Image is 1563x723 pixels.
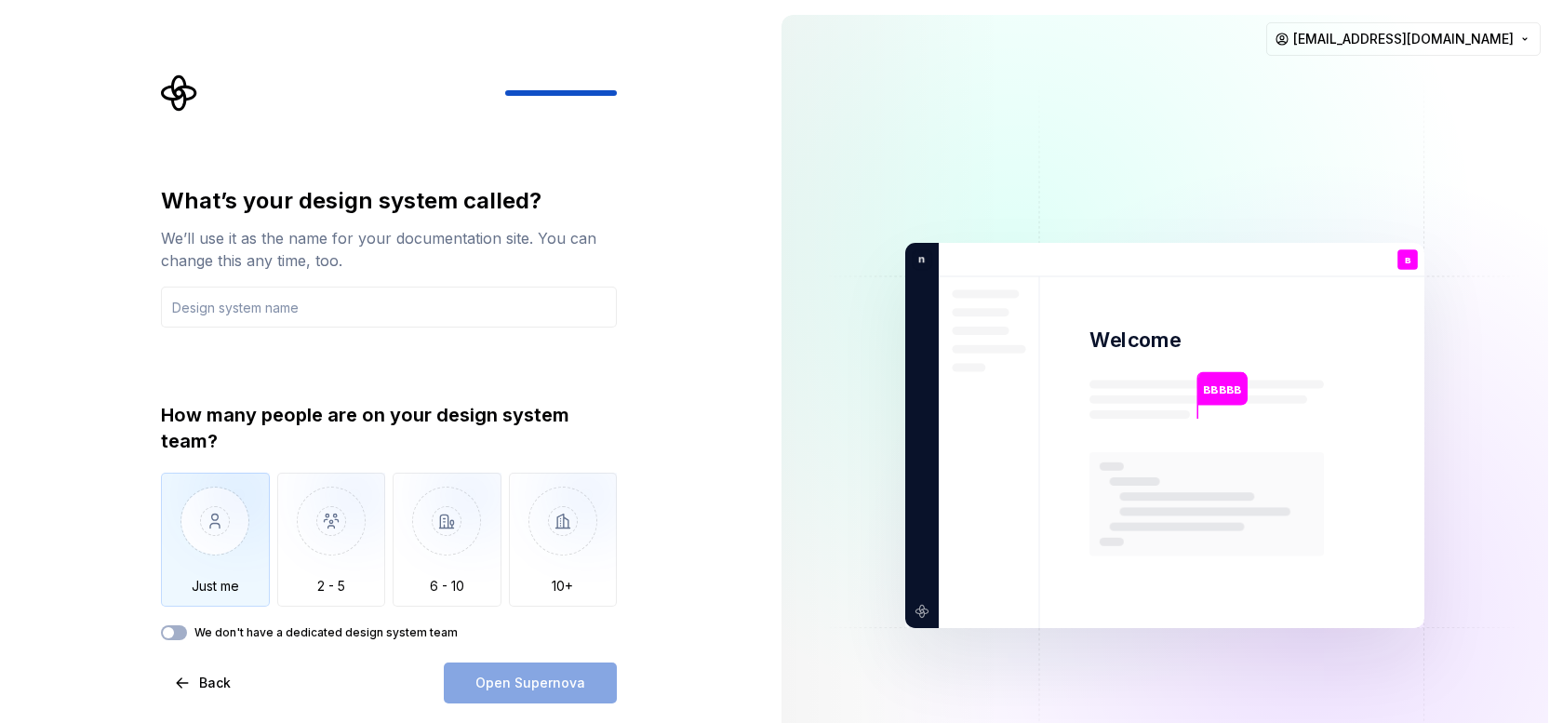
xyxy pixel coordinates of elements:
[161,287,617,328] input: Design system name
[161,227,617,272] div: We’ll use it as the name for your documentation site. You can change this any time, too.
[1293,30,1514,48] span: [EMAIL_ADDRESS][DOMAIN_NAME]
[1089,327,1181,354] p: Welcome
[1266,22,1541,56] button: [EMAIL_ADDRESS][DOMAIN_NAME]
[161,186,617,216] div: What’s your design system called?
[1405,255,1410,265] p: в
[161,402,617,454] div: How many people are on your design system team?
[194,625,458,640] label: We don't have a dedicated design system team
[912,251,925,268] p: n
[199,674,231,692] span: Back
[161,74,198,112] svg: Supernova Logo
[161,663,247,703] button: Back
[1203,379,1241,399] p: ввввв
